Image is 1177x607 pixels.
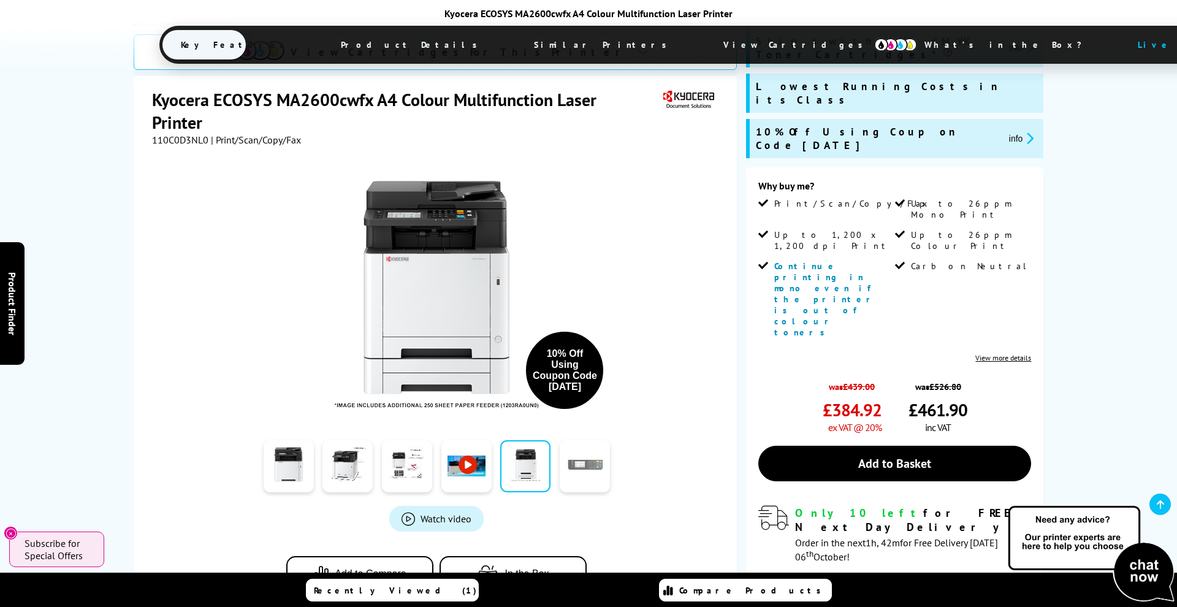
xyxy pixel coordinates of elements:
[758,446,1031,481] a: Add to Basket
[795,506,1031,534] div: for FREE Next Day Delivery
[866,536,900,549] span: 1h, 42m
[929,381,961,392] strike: £526.80
[162,30,309,59] span: Key Features
[908,375,967,392] span: was
[421,513,471,525] span: Watch video
[6,272,18,335] span: Product Finder
[314,585,477,596] span: Recently Viewed (1)
[795,506,923,520] span: Only 10 left
[660,88,717,111] img: Kyocera
[795,536,998,563] span: Order in the next for Free Delivery [DATE] 06 October!
[908,399,967,421] span: £461.90
[911,261,1027,272] span: Carbon Neutral
[843,381,875,392] strike: £439.00
[823,375,882,392] span: was
[159,7,1018,20] div: Kyocera ECOSYS MA2600cwfx A4 Colour Multifunction Laser Printer
[705,29,893,61] span: View Cartridges
[774,229,892,251] span: Up to 1,200 x 1,200 dpi Print
[925,421,951,433] span: inc VAT
[975,353,1031,362] a: View more details
[911,229,1029,251] span: Up to 26ppm Colour Print
[774,198,932,209] span: Print/Scan/Copy/Fax
[774,261,877,338] span: Continue printing in mono even if the printer is out of colour toners
[874,38,917,52] img: cmyk-icon.svg
[211,134,301,146] span: | Print/Scan/Copy/Fax
[758,506,1031,562] div: modal_delivery
[828,421,882,433] span: ex VAT @ 20%
[440,556,587,591] button: In the Box
[25,537,92,562] span: Subscribe for Special Offers
[4,526,18,540] button: Close
[286,556,433,591] button: Add to Compare
[906,30,1112,59] span: What’s in the Box?
[152,134,208,146] span: 110C0D3NL0
[335,568,406,579] span: Add to Compare
[1005,504,1177,605] img: Open Live Chat window
[516,30,691,59] span: Similar Printers
[322,30,502,59] span: Product Details
[316,170,557,411] img: Kyocera ECOSYS MA2600cwfx Thumbnail
[806,548,813,559] sup: th
[389,506,484,532] a: Product_All_Videos
[756,80,1037,107] span: Lowest Running Costs in its Class
[659,579,832,601] a: Compare Products
[1005,131,1038,145] button: promo-description
[911,198,1029,220] span: Up to 26ppm Mono Print
[306,579,479,601] a: Recently Viewed (1)
[758,180,1031,198] div: Why buy me?
[679,585,828,596] span: Compare Products
[823,399,882,421] span: £384.92
[152,88,661,134] h1: Kyocera ECOSYS MA2600cwfx A4 Colour Multifunction Laser Printer
[756,125,999,152] span: 10% Off Using Coupon Code [DATE]
[505,568,549,579] span: In the Box
[532,348,597,392] div: 10% Off Using Coupon Code [DATE]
